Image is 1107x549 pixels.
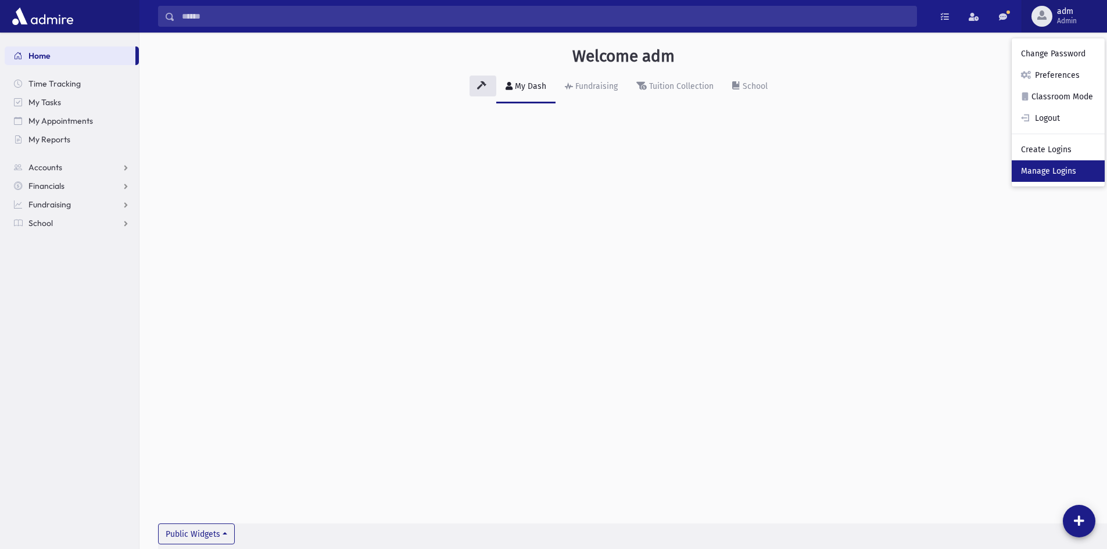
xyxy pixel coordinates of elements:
[1012,86,1105,107] a: Classroom Mode
[5,195,139,214] a: Fundraising
[28,162,62,173] span: Accounts
[9,5,76,28] img: AdmirePro
[5,93,139,112] a: My Tasks
[627,71,723,103] a: Tuition Collection
[5,177,139,195] a: Financials
[573,81,618,91] div: Fundraising
[1012,43,1105,64] a: Change Password
[28,181,65,191] span: Financials
[556,71,627,103] a: Fundraising
[1012,64,1105,86] a: Preferences
[1012,139,1105,160] a: Create Logins
[28,116,93,126] span: My Appointments
[5,74,139,93] a: Time Tracking
[28,51,51,61] span: Home
[5,158,139,177] a: Accounts
[28,97,61,107] span: My Tasks
[647,81,714,91] div: Tuition Collection
[175,6,916,27] input: Search
[496,71,556,103] a: My Dash
[5,130,139,149] a: My Reports
[28,78,81,89] span: Time Tracking
[28,199,71,210] span: Fundraising
[5,46,135,65] a: Home
[5,112,139,130] a: My Appointments
[1012,160,1105,182] a: Manage Logins
[28,134,70,145] span: My Reports
[723,71,777,103] a: School
[158,523,235,544] button: Public Widgets
[5,214,139,232] a: School
[572,46,675,66] h3: Welcome adm
[740,81,768,91] div: School
[28,218,53,228] span: School
[1057,16,1077,26] span: Admin
[1057,7,1077,16] span: adm
[1012,107,1105,129] a: Logout
[513,81,546,91] div: My Dash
